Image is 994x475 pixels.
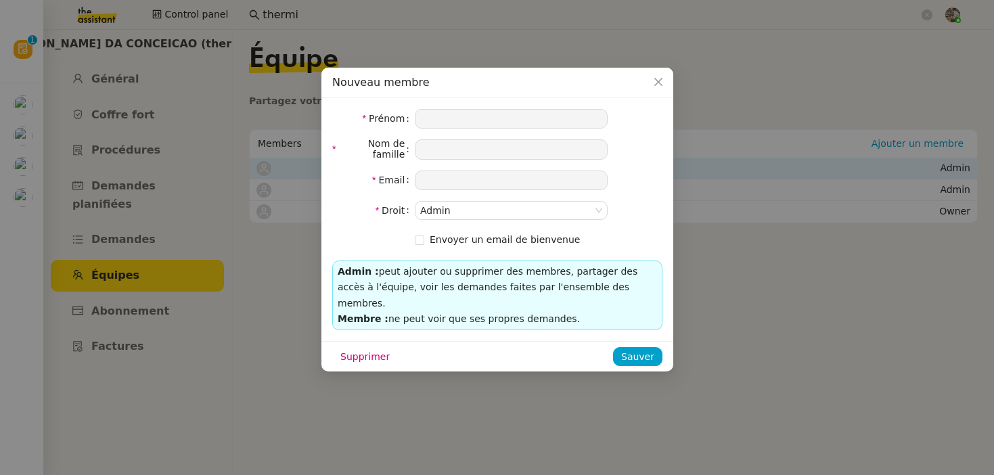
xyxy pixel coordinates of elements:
label: Email [371,171,414,189]
span: peut ajouter ou supprimer des membres, partager des accès à l'équipe, voir les demandes faites pa... [338,266,637,309]
label: Droit [375,201,414,220]
button: Sauver [613,347,662,366]
button: Close [643,68,673,97]
strong: Admin : [338,266,379,277]
span: Sauver [621,349,654,365]
span: ne peut voir que ses propres demandes. [388,313,579,324]
button: Supprimer [332,347,398,366]
nz-select-item: Admin [420,202,602,219]
span: Nouveau membre [332,76,429,89]
label: Prénom [362,109,415,128]
strong: Membre : [338,313,388,324]
label: Nom de famille [332,139,415,158]
span: Supprimer [340,349,390,365]
span: Envoyer un email de bienvenue [430,234,580,245]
